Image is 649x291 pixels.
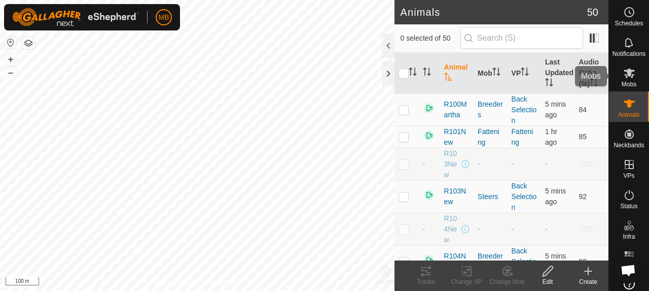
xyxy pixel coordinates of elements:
[579,133,587,141] span: 85
[545,127,557,146] span: 7 Oct 2025, 6:33 am
[508,53,541,94] th: VP
[579,225,593,233] span: TBD
[623,234,635,240] span: Infra
[574,53,608,94] th: Audio Ratio (%)
[401,33,460,44] span: 0 selected of 50
[579,160,593,168] span: TBD
[423,189,435,201] img: returning on
[512,182,537,211] a: Back Selection
[5,53,17,66] button: +
[587,5,598,20] span: 50
[618,112,640,118] span: Animals
[159,12,169,23] span: MB
[401,6,587,18] h2: Animals
[5,37,17,49] button: Reset Map
[620,203,637,209] span: Status
[579,257,587,266] span: 92
[512,225,514,233] app-display-virtual-paddock-transition: -
[478,126,503,148] div: Fattening
[444,148,459,180] span: R103New
[423,160,425,168] span: -
[512,127,533,146] a: Fattening
[207,278,237,287] a: Contact Us
[478,159,503,170] div: -
[478,251,503,272] div: Breeders
[423,130,435,142] img: returning on
[478,191,503,202] div: Steers
[512,247,537,276] a: Back Selection
[474,53,507,94] th: Mob
[623,173,634,179] span: VPs
[444,186,470,207] span: R103New
[22,37,34,49] button: Map Layers
[423,225,425,233] span: -
[568,277,608,286] div: Create
[460,27,583,49] input: Search (S)
[446,277,487,286] div: Change VP
[157,278,195,287] a: Privacy Policy
[527,277,568,286] div: Edit
[617,264,641,270] span: Heatmap
[615,256,642,284] div: Open chat
[409,69,417,77] p-sorticon: Activate to sort
[612,51,645,57] span: Notifications
[478,99,503,120] div: Breeders
[478,224,503,235] div: -
[579,192,587,201] span: 92
[545,100,566,119] span: 7 Oct 2025, 8:03 am
[440,53,474,94] th: Animal
[622,81,636,87] span: Mobs
[487,277,527,286] div: Change Mob
[444,99,470,120] span: R100Martha
[614,142,644,148] span: Neckbands
[615,20,643,26] span: Schedules
[545,160,548,168] span: -
[512,160,514,168] app-display-virtual-paddock-transition: -
[406,277,446,286] div: Tracks
[12,8,139,26] img: Gallagher Logo
[444,126,470,148] span: R101New
[423,102,435,114] img: returning on
[590,80,598,88] p-sorticon: Activate to sort
[444,251,470,272] span: R104New
[545,225,548,233] span: -
[541,53,574,94] th: Last Updated
[492,69,500,77] p-sorticon: Activate to sort
[512,95,537,124] a: Back Selection
[545,252,566,271] span: 7 Oct 2025, 8:03 am
[545,187,566,206] span: 7 Oct 2025, 8:03 am
[444,213,459,245] span: R104New
[521,69,529,77] p-sorticon: Activate to sort
[579,106,587,114] span: 84
[423,254,435,266] img: returning on
[423,69,431,77] p-sorticon: Activate to sort
[545,80,553,88] p-sorticon: Activate to sort
[5,67,17,79] button: –
[444,74,452,82] p-sorticon: Activate to sort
